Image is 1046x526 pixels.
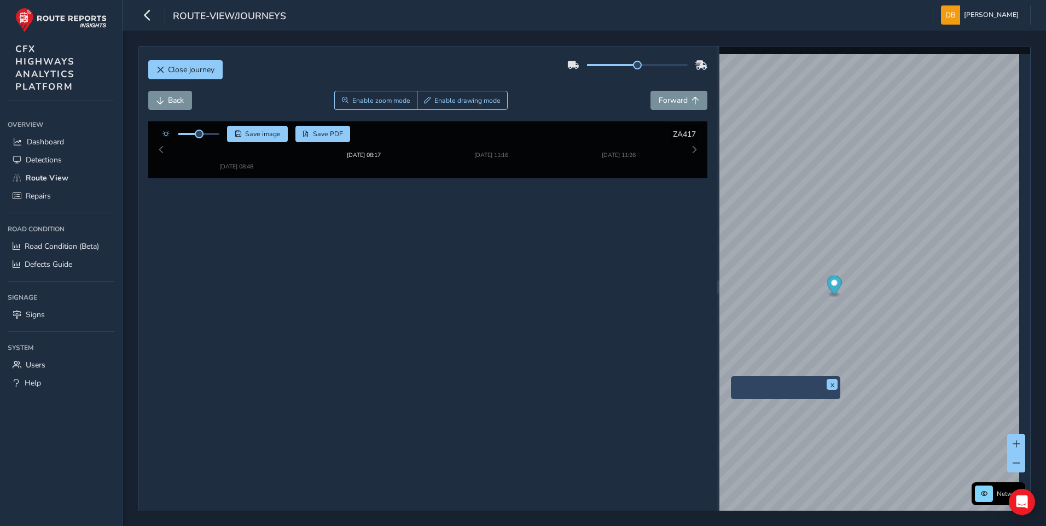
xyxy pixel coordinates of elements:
div: [DATE] 08:48 [203,148,270,156]
span: Enable drawing mode [434,96,501,105]
span: Back [168,95,184,106]
div: [DATE] 11:26 [585,148,652,156]
div: [DATE] 08:17 [330,148,397,156]
span: Save image [245,130,281,138]
button: Forward [650,91,707,110]
img: Thumbnail frame [203,138,270,148]
span: route-view/journeys [173,9,286,25]
span: Help [25,378,41,388]
a: Defects Guide [8,255,114,273]
div: Road Condition [8,221,114,237]
img: Thumbnail frame [330,138,397,148]
div: Open Intercom Messenger [1009,489,1035,515]
button: Back [148,91,192,110]
span: Signs [26,309,45,320]
span: Dashboard [27,137,64,147]
span: Detections [26,155,62,165]
img: Thumbnail frame [585,138,652,148]
span: Enable zoom mode [352,96,410,105]
button: Close journey [148,60,223,79]
span: Close journey [168,65,214,75]
span: Road Condition (Beta) [25,241,99,252]
a: Route View [8,169,114,187]
div: Signage [8,289,114,306]
div: Overview [8,116,114,133]
div: Map marker [827,276,841,298]
span: Defects Guide [25,259,72,270]
span: Users [26,360,45,370]
a: Detections [8,151,114,169]
a: Users [8,356,114,374]
span: Forward [659,95,688,106]
div: System [8,340,114,356]
div: [DATE] 11:16 [458,148,525,156]
span: Network [997,489,1022,498]
button: [PERSON_NAME] [941,5,1022,25]
span: CFX HIGHWAYS ANALYTICS PLATFORM [15,43,75,93]
span: [PERSON_NAME] [964,5,1019,25]
a: Repairs [8,187,114,205]
a: Dashboard [8,133,114,151]
img: Thumbnail frame [458,138,525,148]
img: frame [772,390,799,399]
button: Save [227,126,288,142]
a: Road Condition (Beta) [8,237,114,255]
button: x [827,379,838,390]
a: Signs [8,306,114,324]
button: PDF [295,126,351,142]
a: Help [8,374,114,392]
span: Save PDF [313,130,343,138]
span: ZA417 [673,129,696,139]
img: rr logo [15,8,107,32]
button: Preview frame [734,390,838,397]
button: Draw [417,91,508,110]
span: Route View [26,173,68,183]
img: diamond-layout [941,5,960,25]
button: Zoom [334,91,417,110]
span: Repairs [26,191,51,201]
